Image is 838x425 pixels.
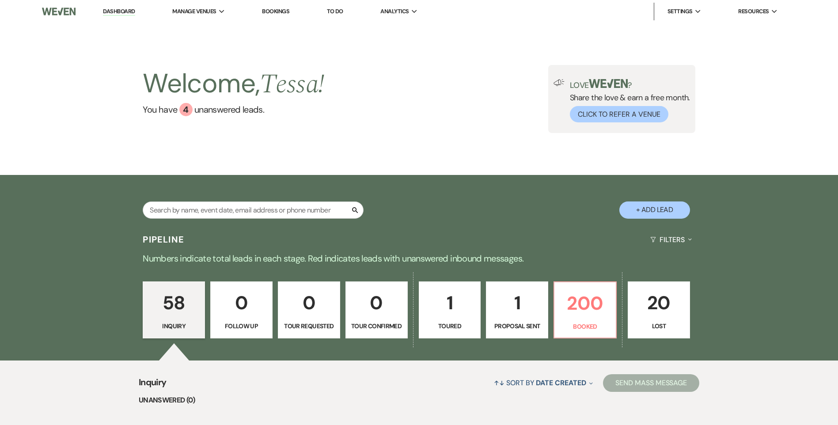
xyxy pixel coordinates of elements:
button: Filters [647,228,695,251]
div: Share the love & earn a free month. [565,79,690,122]
li: Unanswered (0) [139,395,699,406]
span: ↑↓ [494,378,504,387]
h2: Welcome, [143,65,324,103]
p: Lost [633,321,684,331]
p: Follow Up [216,321,267,331]
p: Inquiry [148,321,199,331]
p: Proposal Sent [492,321,542,331]
p: 1 [492,288,542,318]
span: Analytics [380,7,409,16]
p: 0 [351,288,402,318]
p: Toured [425,321,475,331]
div: 4 [179,103,193,116]
span: Resources [738,7,769,16]
p: 1 [425,288,475,318]
a: 58Inquiry [143,281,205,339]
p: Tour Requested [284,321,334,331]
a: Dashboard [103,8,135,16]
a: 0Follow Up [210,281,273,339]
p: Numbers indicate total leads in each stage. Red indicates leads with unanswered inbound messages. [101,251,737,266]
img: weven-logo-green.svg [589,79,628,88]
p: 200 [560,288,610,318]
button: + Add Lead [619,201,690,219]
a: 1Toured [419,281,481,339]
p: 58 [148,288,199,318]
h3: Pipeline [143,233,184,246]
p: 0 [216,288,267,318]
a: You have 4 unanswered leads. [143,103,324,116]
a: To Do [327,8,343,15]
span: Settings [667,7,693,16]
p: Tour Confirmed [351,321,402,331]
a: 20Lost [628,281,690,339]
a: 0Tour Requested [278,281,340,339]
p: Booked [560,322,610,331]
img: loud-speaker-illustration.svg [554,79,565,86]
input: Search by name, event date, email address or phone number [143,201,364,219]
a: 200Booked [554,281,617,339]
p: Love ? [570,79,690,89]
p: 0 [284,288,334,318]
p: 20 [633,288,684,318]
button: Send Mass Message [603,374,699,392]
button: Click to Refer a Venue [570,106,668,122]
span: Manage Venues [172,7,216,16]
a: 0Tour Confirmed [345,281,408,339]
a: 1Proposal Sent [486,281,548,339]
span: Tessa ! [260,64,324,105]
button: Sort By Date Created [490,371,596,395]
span: Inquiry [139,376,167,395]
a: Bookings [262,8,289,15]
img: Weven Logo [42,2,76,21]
span: Date Created [536,378,586,387]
